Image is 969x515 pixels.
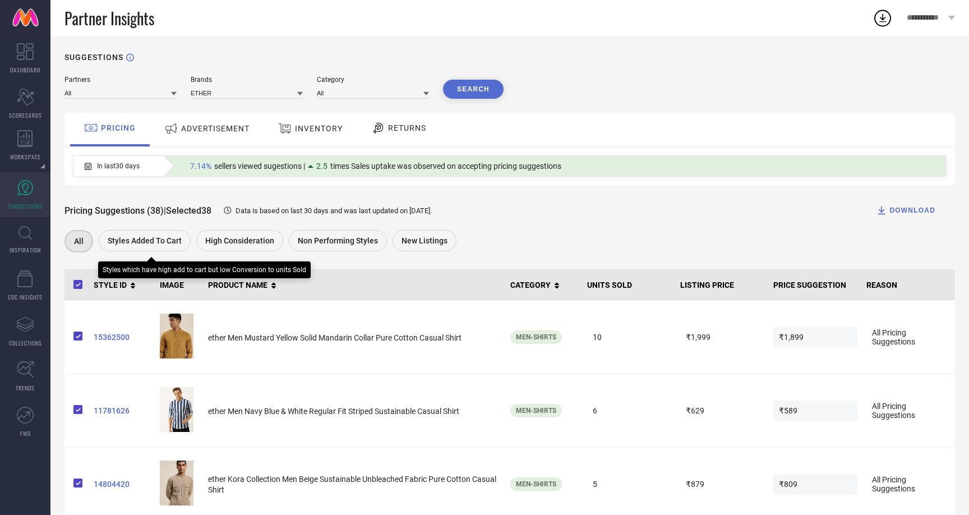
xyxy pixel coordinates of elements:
[20,429,31,438] span: FWD
[680,327,764,347] span: ₹1,999
[9,339,42,347] span: COLLECTIONS
[866,470,950,499] span: All Pricing Suggestions
[8,293,43,301] span: CDC INSIGHTS
[108,236,182,245] span: Styles Added To Cart
[862,199,949,222] button: DOWNLOAD
[208,475,496,494] span: ether Kora Collection Men Beige Sustainable Unbleached Fabric Pure Cotton Casual Shirt
[516,407,556,415] span: Men-Shirts
[316,162,327,171] span: 2.5
[873,8,893,28] div: Open download list
[506,269,583,301] th: CATEGORY
[208,407,459,416] span: ether Men Navy Blue & White Regular Fit Striped Sustainable Casual Shirt
[587,327,671,347] span: 10
[866,323,950,352] span: All Pricing Suggestions
[64,53,123,62] h1: SUGGESTIONS
[388,123,426,132] span: RETURNS
[769,269,862,301] th: PRICE SUGGESTION
[205,236,274,245] span: High Consideration
[680,401,764,421] span: ₹629
[190,162,211,171] span: 7.14%
[583,269,676,301] th: UNITS SOLD
[184,159,567,173] div: Percentage of sellers who have viewed suggestions for the current Insight Type
[16,384,35,392] span: TRENDS
[166,205,211,216] span: Selected 38
[94,480,151,489] a: 14804420
[680,474,764,494] span: ₹879
[676,269,769,301] th: LISTING PRICE
[866,396,950,425] span: All Pricing Suggestions
[295,124,343,133] span: INVENTORY
[773,327,857,347] span: ₹1,899
[773,401,857,421] span: ₹589
[64,205,164,216] span: Pricing Suggestions (38)
[516,333,556,341] span: Men-Shirts
[516,480,556,488] span: Men-Shirts
[443,80,504,99] button: Search
[773,474,857,494] span: ₹809
[214,162,305,171] span: sellers viewed sugestions |
[94,406,151,415] a: 11781626
[587,401,671,421] span: 6
[10,153,41,161] span: WORKSPACE
[160,387,193,432] img: 0093917f-256c-4f40-9ff4-0b2cd6b9f7791591090105281-ether-Men-Shirts-911591090103355-1.jpg
[160,461,193,505] img: fe182e1e-4761-4849-8e20-6e5c300de1361651654457614-ether-Men-Beige-Casual-Shirt-8461651654456902-1...
[94,333,151,342] a: 15362500
[155,269,204,301] th: IMAGE
[317,76,429,84] div: Category
[89,269,155,301] th: STYLE ID
[876,205,935,216] div: DOWNLOAD
[204,269,506,301] th: PRODUCT NAME
[64,76,177,84] div: Partners
[298,236,378,245] span: Non Performing Styles
[10,66,40,74] span: DASHBOARD
[402,236,447,245] span: New Listings
[587,474,671,494] span: 5
[236,206,432,215] span: Data is based on last 30 days and was last updated on [DATE] .
[10,246,41,254] span: INSPIRATION
[103,266,306,274] div: Styles which have high add to cart but low Conversion to units Sold
[160,314,193,358] img: e9bb1680-4389-48fa-804e-9465a0121e441634806821560-ether-Men-Shirts-6551634806821012-1.jpg
[8,202,43,210] span: SUGGESTIONS
[164,205,166,216] span: |
[208,333,462,342] span: ether Men Mustard Yellow Solid Mandarin Collar Pure Cotton Casual Shirt
[330,162,561,171] span: times Sales uptake was observed on accepting pricing suggestions
[101,123,136,132] span: PRICING
[191,76,303,84] div: Brands
[9,111,42,119] span: SCORECARDS
[64,7,154,30] span: Partner Insights
[181,124,250,133] span: ADVERTISEMENT
[97,162,140,170] span: In last 30 days
[74,237,84,246] span: All
[862,269,955,301] th: REASON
